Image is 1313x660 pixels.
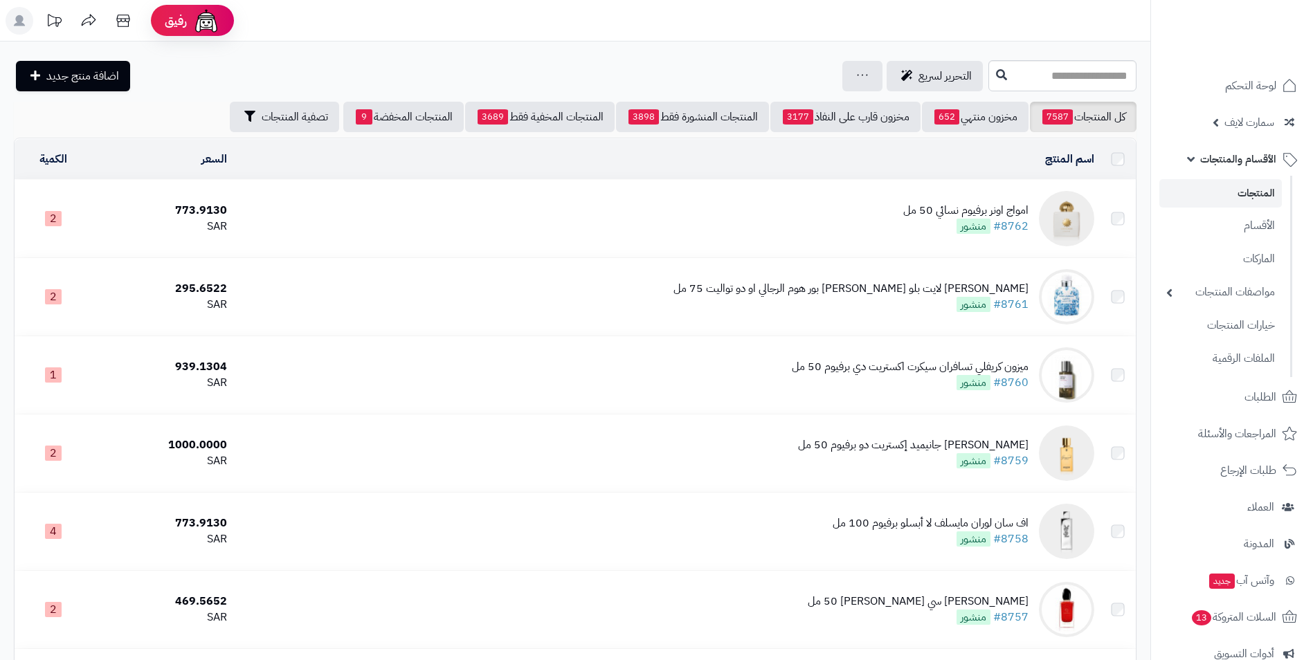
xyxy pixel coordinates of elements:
[1159,417,1305,450] a: المراجعات والأسئلة
[1247,497,1274,517] span: العملاء
[934,109,959,125] span: 652
[356,109,372,125] span: 9
[98,203,227,219] div: 773.9130
[783,109,813,125] span: 3177
[1045,151,1094,167] a: اسم المنتج
[1159,344,1282,374] a: الملفات الرقمية
[45,367,62,383] span: 1
[957,375,990,390] span: منشور
[918,68,972,84] span: التحرير لسريع
[478,109,508,125] span: 3689
[833,515,1029,531] div: اف سان لوران مايسلف لا أبسلو برفيوم 100 مل
[1244,387,1276,407] span: الطلبات
[1039,191,1094,246] img: امواج اونر برفيوم نسائي 50 مل
[1190,607,1276,627] span: السلات المتروكة
[993,609,1029,625] a: #8757
[343,102,464,132] a: المنتجات المخفضة9
[1159,454,1305,487] a: طلبات الإرجاع
[673,281,1029,297] div: [PERSON_NAME] لايت بلو [PERSON_NAME] بور هوم الرجالي او دو تواليت 75 مل
[1220,461,1276,480] span: طلبات الإرجاع
[39,151,67,167] a: الكمية
[192,7,220,35] img: ai-face.png
[922,102,1029,132] a: مخزون منتهي652
[957,609,990,625] span: منشور
[957,531,990,547] span: منشور
[628,109,659,125] span: 3898
[98,531,227,547] div: SAR
[230,102,339,132] button: تصفية المنتجات
[45,446,62,461] span: 2
[37,7,71,38] a: تحديثات المنصة
[98,219,227,235] div: SAR
[1159,277,1282,307] a: مواصفات المنتجات
[957,453,990,468] span: منشور
[98,437,227,453] div: 1000.0000
[45,289,62,304] span: 2
[1039,425,1094,481] img: مارك أنطوان باروا جانيميد إكستريت دو برفيوم 50 مل
[98,453,227,469] div: SAR
[98,281,227,297] div: 295.6522
[1039,504,1094,559] img: اف سان لوران مايسلف لا أبسلو برفيوم 100 مل
[165,12,187,29] span: رفيق
[262,109,328,125] span: تصفية المنتجات
[1159,69,1305,102] a: لوحة التحكم
[993,531,1029,547] a: #8758
[98,375,227,391] div: SAR
[1042,109,1073,125] span: 7587
[1039,582,1094,637] img: جورجيو أرماني سي باسيوني 50 مل
[770,102,921,132] a: مخزون قارب على النفاذ3177
[1159,211,1282,241] a: الأقسام
[201,151,227,167] a: السعر
[993,374,1029,391] a: #8760
[1159,491,1305,524] a: العملاء
[98,297,227,313] div: SAR
[1192,610,1211,625] span: 13
[46,68,119,84] span: اضافة منتج جديد
[1030,102,1137,132] a: كل المنتجات7587
[616,102,769,132] a: المنتجات المنشورة فقط3898
[1159,311,1282,340] a: خيارات المنتجات
[98,515,227,531] div: 773.9130
[465,102,615,132] a: المنتجات المخفية فقط3689
[993,452,1029,469] a: #8759
[1224,113,1274,132] span: سمارت لايف
[1198,424,1276,443] span: المراجعات والأسئلة
[993,218,1029,235] a: #8762
[798,437,1029,453] div: [PERSON_NAME] جانيميد إكستريت دو برفيوم 50 مل
[98,594,227,609] div: 469.5652
[98,359,227,375] div: 939.1304
[16,61,130,91] a: اضافة منتج جديد
[1159,564,1305,597] a: وآتس آبجديد
[792,359,1029,375] div: ميزون كريفلي تسافران سيكرت اكستريت دي برفيوم 50 مل
[45,524,62,539] span: 4
[1159,527,1305,560] a: المدونة
[1159,381,1305,414] a: الطلبات
[1244,534,1274,553] span: المدونة
[1159,601,1305,634] a: السلات المتروكة13
[45,602,62,617] span: 2
[957,219,990,234] span: منشور
[1039,269,1094,324] img: دولتشي غابانا لايت بلو سمر فايبس بور هوم الرجالي او دو تواليت 75 مل
[1159,244,1282,274] a: الماركات
[1200,149,1276,169] span: الأقسام والمنتجات
[887,61,983,91] a: التحرير لسريع
[1039,347,1094,403] img: ميزون كريفلي تسافران سيكرت اكستريت دي برفيوم 50 مل
[1208,571,1274,590] span: وآتس آب
[993,296,1029,313] a: #8761
[957,297,990,312] span: منشور
[1219,37,1300,66] img: logo-2.png
[808,594,1029,609] div: [PERSON_NAME] سي [PERSON_NAME] 50 مل
[1225,76,1276,95] span: لوحة التحكم
[45,211,62,226] span: 2
[1159,179,1282,208] a: المنتجات
[903,203,1029,219] div: امواج اونر برفيوم نسائي 50 مل
[1209,574,1235,589] span: جديد
[98,609,227,625] div: SAR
